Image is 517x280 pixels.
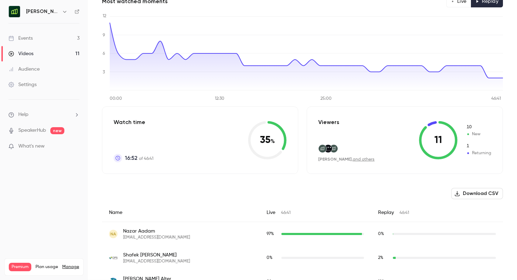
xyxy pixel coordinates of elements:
span: Nazar Aadam [123,228,190,235]
span: Replay watch time [378,255,389,261]
div: Name [102,203,260,222]
span: 16:52 [125,154,138,162]
tspan: 6 [103,52,105,56]
span: 23 [64,272,68,276]
div: shafek.alasawdeh@deutsche-pruefservice.de [102,246,503,270]
div: Settings [8,81,37,88]
a: and others [353,157,375,162]
h6: [PERSON_NAME] [GEOGRAPHIC_DATA] [26,8,59,15]
span: NA [110,231,116,237]
span: Returning [466,143,491,149]
span: New [466,131,491,137]
span: Live watch time [267,255,278,261]
tspan: 3 [103,70,105,74]
tspan: 9 [103,33,105,38]
li: help-dropdown-opener [8,111,79,118]
span: 46:41 [400,211,409,215]
p: of 46:41 [125,154,153,162]
div: Live [260,203,371,222]
div: , [318,156,375,162]
p: Watch time [114,118,153,126]
span: [EMAIL_ADDRESS][DOMAIN_NAME] [123,235,190,240]
span: 0 % [378,232,384,236]
div: Audience [8,66,40,73]
img: proox.com [324,145,332,152]
span: Returning [466,150,491,156]
tspan: 00:00 [110,97,122,101]
a: Manage [62,264,79,270]
span: Live watch time [267,231,278,237]
span: Shafek [PERSON_NAME] [123,252,190,259]
span: Help [18,111,28,118]
span: 97 % [267,232,274,236]
span: 2 % [378,256,383,260]
button: Download CSV [451,188,503,199]
span: 46:41 [281,211,291,215]
p: Viewers [318,118,339,126]
span: 0 % [267,256,273,260]
span: Replay watch time [378,231,389,237]
span: new [50,127,64,134]
a: SpeakerHub [18,127,46,134]
span: Premium [9,263,31,271]
div: Replay [371,203,503,222]
span: Plan usage [36,264,58,270]
div: na@na-media.consulting [102,222,503,246]
tspan: 12 [103,14,106,18]
span: New [466,124,491,130]
tspan: 46:41 [491,97,501,101]
div: Events [8,35,33,42]
img: getmoss.com [330,145,338,152]
img: Moss Deutschland [9,6,20,17]
div: Videos [8,50,33,57]
span: [EMAIL_ADDRESS][DOMAIN_NAME] [123,259,190,264]
p: Videos [9,271,22,278]
span: What's new [18,143,45,150]
p: / 300 [64,271,79,278]
img: deutsche-pruefservice.de [109,254,117,262]
img: getmoss.com [319,145,326,152]
tspan: 12:30 [215,97,224,101]
span: [PERSON_NAME] [318,157,352,162]
tspan: 25:00 [320,97,332,101]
